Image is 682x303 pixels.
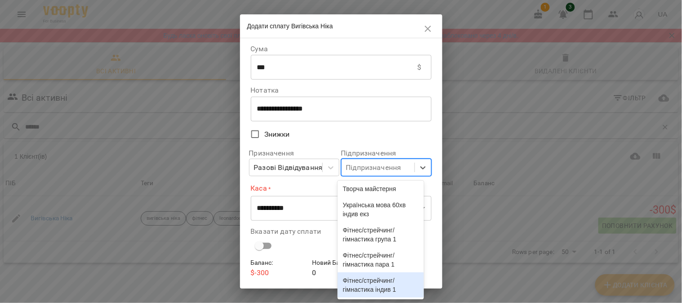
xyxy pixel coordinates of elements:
[251,87,432,94] label: Нотатка
[254,162,323,173] div: Разові Відвідування
[346,162,401,173] div: Підпризначення
[310,256,372,280] div: 0
[338,222,424,247] div: Фітнес/стрейчинг/гімнастика група 1
[341,150,432,157] label: Підпризначення
[312,258,370,268] h6: Новий Баланс :
[338,247,424,272] div: Фітнес/стрейчинг/гімнастика пара 1
[247,22,333,30] span: Додати сплату Вигівська Ніка
[264,129,290,140] span: Знижки
[251,183,432,194] label: Каса
[251,258,309,268] h6: Баланс :
[249,150,339,157] label: Призначення
[338,181,424,197] div: Творча майстерня
[251,45,432,53] label: Сума
[338,197,424,222] div: Українська мова 60хв індив екз
[417,62,421,73] p: $
[251,267,309,278] p: $ -300
[251,228,432,235] label: Вказати дату сплати
[338,272,424,298] div: Фітнес/стрейчинг/гімнастика індив 1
